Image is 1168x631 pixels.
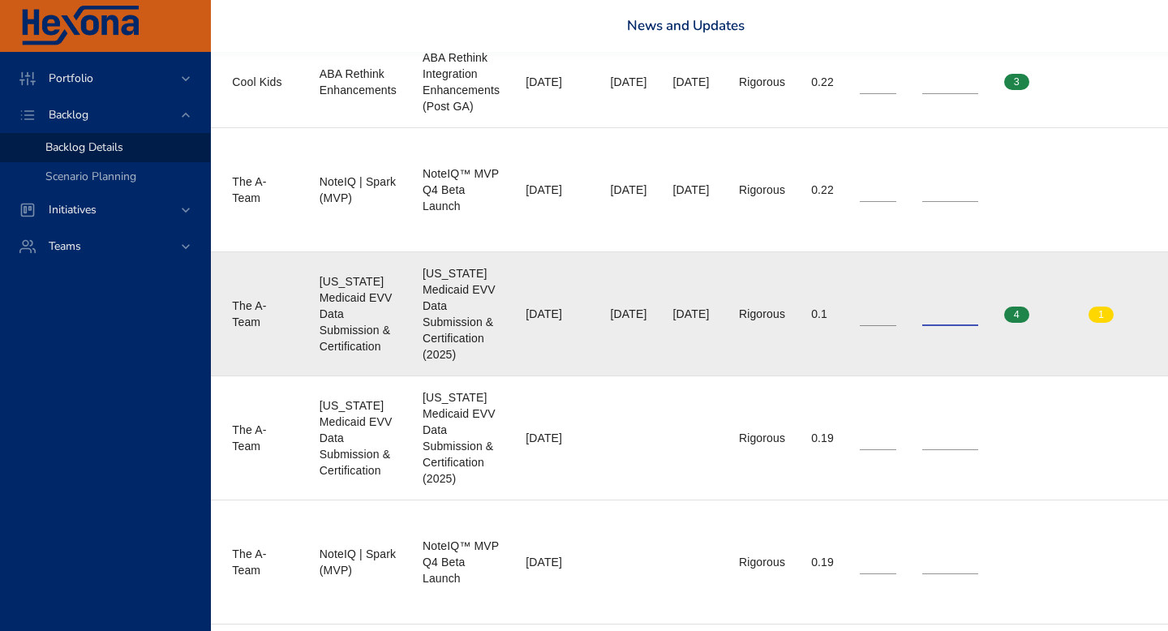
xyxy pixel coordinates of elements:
[232,422,293,454] div: The A-Team
[320,174,397,206] div: NoteIQ | Spark (MVP)
[526,182,584,198] div: [DATE]
[526,74,584,90] div: [DATE]
[423,538,500,586] div: NoteIQ™ MVP Q4 Beta Launch
[739,74,785,90] div: Rigorous
[739,554,785,570] div: Rigorous
[1089,75,1114,89] span: 0
[320,546,397,578] div: NoteIQ | Spark (MVP)
[811,430,834,446] div: 0.19
[45,169,136,184] span: Scenario Planning
[36,238,94,254] span: Teams
[811,182,834,198] div: 0.22
[672,182,712,198] div: [DATE]
[232,74,293,90] div: Cool Kids
[45,140,123,155] span: Backlog Details
[811,306,834,322] div: 0.1
[526,554,584,570] div: [DATE]
[423,265,500,363] div: [US_STATE] Medicaid EVV Data Submission & Certification (2025)
[19,6,141,46] img: Hexona
[320,273,397,354] div: [US_STATE] Medicaid EVV Data Submission & Certification
[1004,307,1029,322] span: 4
[610,306,646,322] div: [DATE]
[1004,75,1029,89] span: 3
[423,49,500,114] div: ABA Rethink Integration Enhancements (Post GA)
[526,306,584,322] div: [DATE]
[811,554,834,570] div: 0.19
[423,165,500,214] div: NoteIQ™ MVP Q4 Beta Launch
[739,306,785,322] div: Rigorous
[320,397,397,479] div: [US_STATE] Medicaid EVV Data Submission & Certification
[36,107,101,122] span: Backlog
[672,74,712,90] div: [DATE]
[423,389,500,487] div: [US_STATE] Medicaid EVV Data Submission & Certification (2025)
[627,16,745,35] a: News and Updates
[1004,183,1029,198] span: 0
[36,71,106,86] span: Portfolio
[610,182,646,198] div: [DATE]
[36,202,109,217] span: Initiatives
[232,174,293,206] div: The A-Team
[320,66,397,98] div: ABA Rethink Enhancements
[232,546,293,578] div: The A-Team
[739,430,785,446] div: Rigorous
[610,74,646,90] div: [DATE]
[1089,307,1114,322] span: 1
[672,306,712,322] div: [DATE]
[232,298,293,330] div: The A-Team
[526,430,584,446] div: [DATE]
[811,74,834,90] div: 0.22
[1089,183,1114,198] span: 0
[739,182,785,198] div: Rigorous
